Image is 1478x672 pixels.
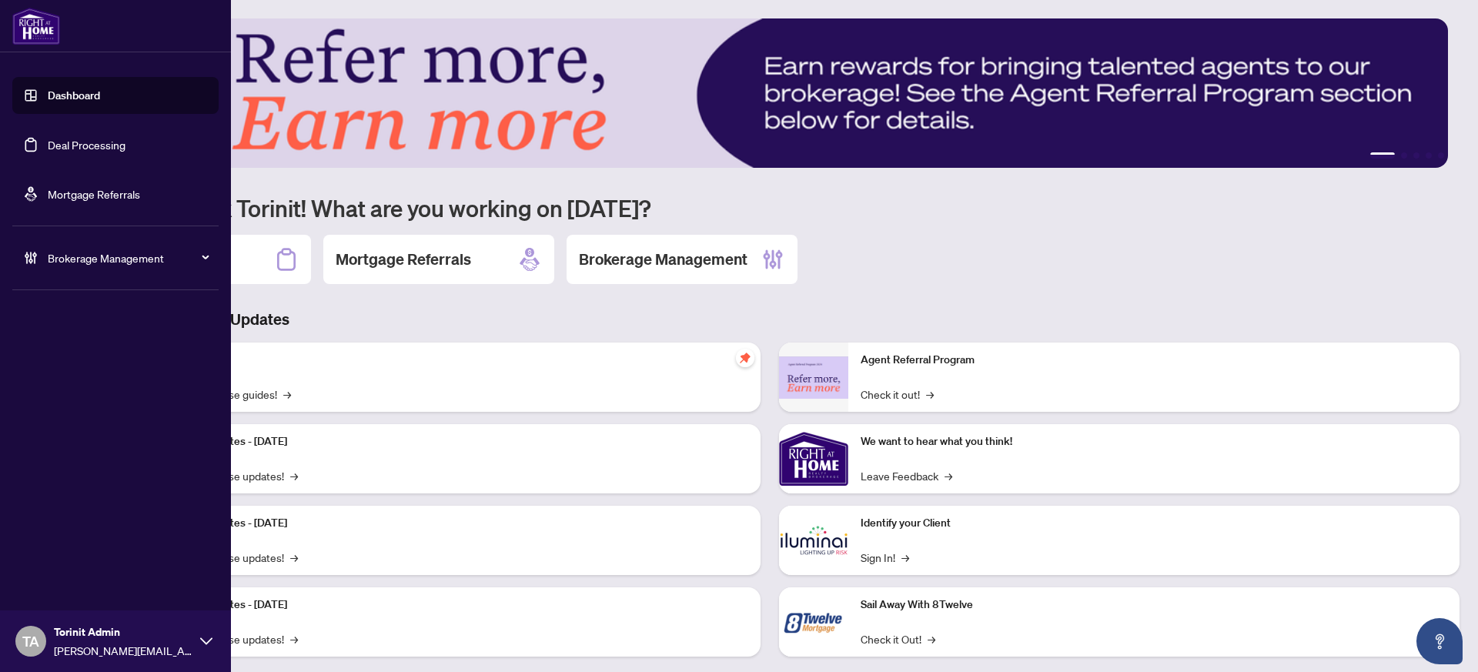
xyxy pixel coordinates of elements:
[162,597,748,613] p: Platform Updates - [DATE]
[1370,152,1395,159] button: 1
[162,352,748,369] p: Self-Help
[945,467,952,484] span: →
[861,386,934,403] a: Check it out!→
[336,249,471,270] h2: Mortgage Referrals
[901,549,909,566] span: →
[48,249,208,266] span: Brokerage Management
[162,433,748,450] p: Platform Updates - [DATE]
[1438,152,1444,159] button: 5
[779,424,848,493] img: We want to hear what you think!
[283,386,291,403] span: →
[290,630,298,647] span: →
[779,506,848,575] img: Identify your Client
[80,309,1460,330] h3: Brokerage & Industry Updates
[290,549,298,566] span: →
[861,597,1447,613] p: Sail Away With 8Twelve
[80,193,1460,222] h1: Welcome back Torinit! What are you working on [DATE]?
[1416,618,1463,664] button: Open asap
[579,249,747,270] h2: Brokerage Management
[861,630,935,647] a: Check it Out!→
[48,89,100,102] a: Dashboard
[1426,152,1432,159] button: 4
[12,8,60,45] img: logo
[861,352,1447,369] p: Agent Referral Program
[290,467,298,484] span: →
[162,515,748,532] p: Platform Updates - [DATE]
[54,624,192,640] span: Torinit Admin
[1413,152,1419,159] button: 3
[928,630,935,647] span: →
[54,642,192,659] span: [PERSON_NAME][EMAIL_ADDRESS][DOMAIN_NAME]
[926,386,934,403] span: →
[861,549,909,566] a: Sign In!→
[861,515,1447,532] p: Identify your Client
[861,467,952,484] a: Leave Feedback→
[1401,152,1407,159] button: 2
[48,138,125,152] a: Deal Processing
[736,349,754,367] span: pushpin
[22,630,39,652] span: TA
[80,18,1448,168] img: Slide 0
[48,187,140,201] a: Mortgage Referrals
[779,587,848,657] img: Sail Away With 8Twelve
[861,433,1447,450] p: We want to hear what you think!
[779,356,848,399] img: Agent Referral Program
